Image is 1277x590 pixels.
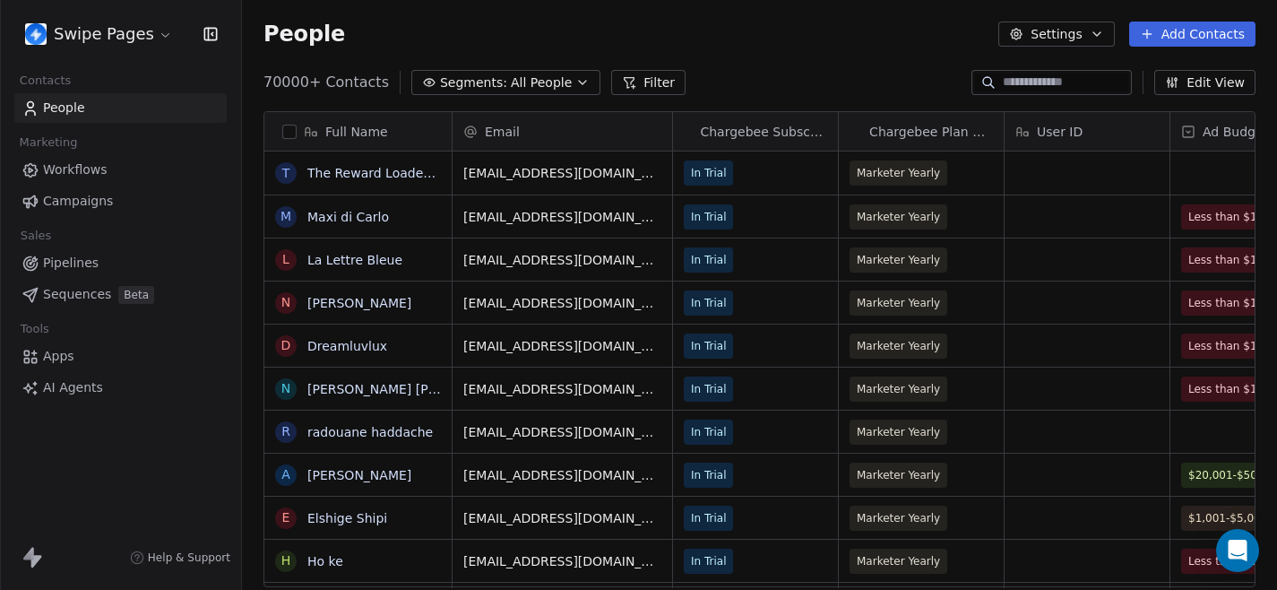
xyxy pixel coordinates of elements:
span: Apps [43,347,74,366]
span: Marketer Yearly [857,466,940,484]
span: Workflows [43,161,108,179]
div: Email [453,112,672,151]
span: Segments: [440,74,507,92]
div: M [280,207,291,226]
span: In Trial [691,423,726,441]
span: In Trial [691,164,726,182]
a: Workflows [14,155,227,185]
span: Marketer Yearly [857,423,940,441]
span: [EMAIL_ADDRESS][DOMAIN_NAME] [463,294,661,312]
span: [EMAIL_ADDRESS][DOMAIN_NAME] [463,466,661,484]
div: D [281,336,291,355]
span: People [43,99,85,117]
div: grid [264,152,453,588]
a: [PERSON_NAME] [PERSON_NAME] [307,382,520,396]
span: All People [511,74,572,92]
span: [EMAIL_ADDRESS][DOMAIN_NAME] [463,509,661,527]
button: Filter [611,70,686,95]
span: $1,001-$5,000 [1188,509,1267,527]
span: [EMAIL_ADDRESS][DOMAIN_NAME] [463,164,661,182]
span: User ID [1037,123,1083,141]
span: Full Name [325,123,388,141]
span: Marketer Yearly [857,552,940,570]
span: Sales [13,222,59,249]
div: N [281,293,290,312]
span: In Trial [691,294,726,312]
span: Beta [118,286,154,304]
div: T [282,164,290,183]
a: [PERSON_NAME] [307,468,411,482]
div: L [282,250,289,269]
button: Settings [998,22,1114,47]
span: Email [485,123,520,141]
span: [EMAIL_ADDRESS][DOMAIN_NAME] [463,380,661,398]
span: People [263,21,345,48]
a: AI Agents [14,373,227,403]
a: La Lettre Bleue [307,253,402,267]
span: Sequences [43,285,111,304]
span: [EMAIL_ADDRESS][DOMAIN_NAME] [463,423,661,441]
span: In Trial [691,337,726,355]
div: E [282,508,290,527]
a: [PERSON_NAME] [307,296,411,310]
span: Ad Budget [1203,123,1268,141]
span: Marketer Yearly [857,294,940,312]
span: Marketer Yearly [857,509,940,527]
span: AI Agents [43,378,103,397]
span: Marketer Yearly [857,251,940,269]
a: Help & Support [130,551,230,565]
a: Campaigns [14,187,227,216]
a: Ho ke [307,554,343,568]
span: [EMAIL_ADDRESS][DOMAIN_NAME] [463,552,661,570]
span: [EMAIL_ADDRESS][DOMAIN_NAME] [463,251,661,269]
div: A [281,465,290,484]
a: Pipelines [14,248,227,278]
div: ChargebeeChargebee Subscription Status [673,112,838,151]
span: In Trial [691,466,726,484]
a: People [14,93,227,123]
a: The Reward Loaded Before The Page Did. >>> [URL][DOMAIN_NAME] <<< 32118236 [307,166,850,180]
a: SequencesBeta [14,280,227,309]
span: In Trial [691,380,726,398]
span: In Trial [691,552,726,570]
span: Swipe Pages [54,22,154,46]
a: Maxi di Carlo [307,210,389,224]
span: Chargebee Subscription Status [700,123,827,141]
span: Marketer Yearly [857,337,940,355]
span: Pipelines [43,254,99,273]
div: N [281,379,290,398]
span: [EMAIL_ADDRESS][DOMAIN_NAME] [463,337,661,355]
span: Campaigns [43,192,113,211]
img: user_01J93QE9VH11XXZQZDP4TWZEES.jpg [25,23,47,45]
span: Marketer Yearly [857,380,940,398]
span: Chargebee Plan Name [869,123,993,141]
span: [EMAIL_ADDRESS][DOMAIN_NAME] [463,208,661,226]
span: Contacts [12,67,79,94]
button: Edit View [1154,70,1255,95]
span: Marketer Yearly [857,164,940,182]
div: ChargebeeChargebee Plan Name [839,112,1004,151]
span: Tools [13,316,56,343]
a: Apps [14,342,227,371]
div: r [281,422,290,441]
div: H [281,551,291,570]
div: Open Intercom Messenger [1216,529,1259,572]
span: Marketer Yearly [857,208,940,226]
span: In Trial [691,509,726,527]
div: Full Name [264,112,452,151]
span: Help & Support [148,551,230,565]
a: radouane haddache [307,425,433,439]
span: 70000+ Contacts [263,72,389,93]
a: Elshige Shipi [307,511,387,525]
span: In Trial [691,208,726,226]
span: Marketing [12,129,85,156]
a: Dreamluvlux [307,339,387,353]
button: Add Contacts [1129,22,1255,47]
span: In Trial [691,251,726,269]
button: Swipe Pages [22,19,177,49]
div: User ID [1005,112,1169,151]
